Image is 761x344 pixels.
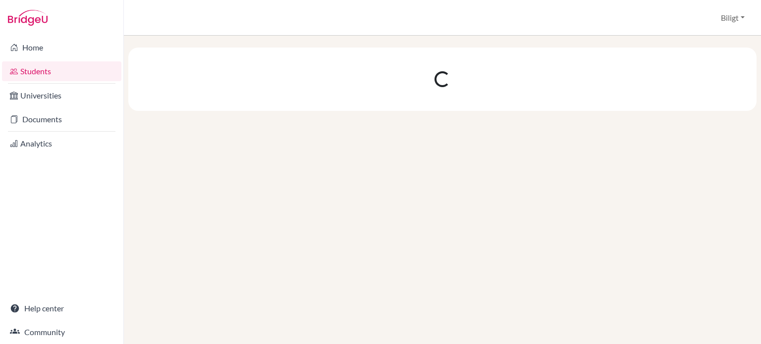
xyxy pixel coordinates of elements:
a: Documents [2,109,121,129]
button: Biligt [716,8,749,27]
img: Bridge-U [8,10,48,26]
a: Universities [2,86,121,105]
a: Students [2,61,121,81]
a: Help center [2,298,121,318]
a: Community [2,322,121,342]
a: Home [2,38,121,57]
a: Analytics [2,134,121,153]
